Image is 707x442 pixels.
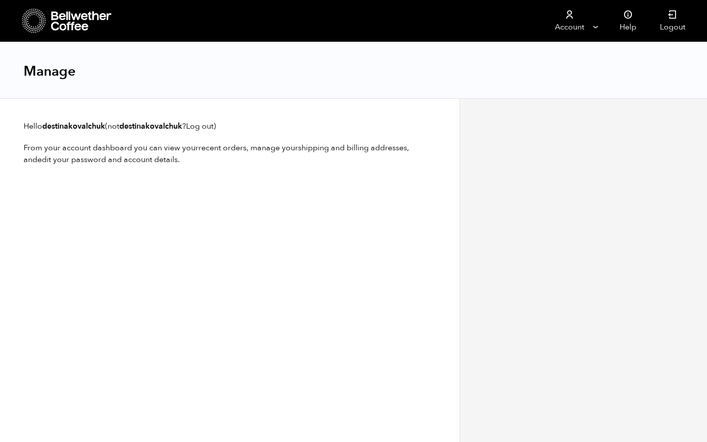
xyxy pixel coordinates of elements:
a: recent orders [198,142,246,153]
p: From your account dashboard you can view your , manage your , and . [24,142,436,166]
a: Log out [186,121,214,132]
a: edit your password and account details [37,154,178,165]
p: Hello (not ? ) [24,120,436,132]
h1: Manage [24,62,76,80]
strong: destinakovalchuk [42,121,105,132]
strong: destinakovalchuk [119,121,182,132]
a: shipping and billing addresses [298,142,407,153]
